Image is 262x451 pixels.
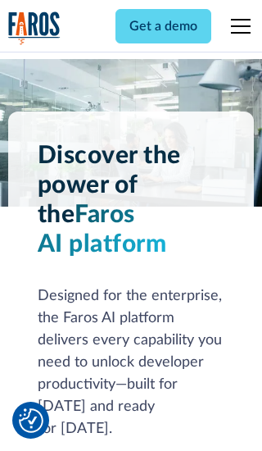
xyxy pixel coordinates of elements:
img: Logo of the analytics and reporting company Faros. [8,11,61,45]
img: Revisit consent button [19,408,43,433]
div: menu [221,7,254,46]
a: Get a demo [115,9,211,43]
span: Faros AI platform [38,203,167,257]
h1: Discover the power of the [38,141,225,259]
a: home [8,11,61,45]
div: Designed for the enterprise, the Faros AI platform delivers every capability you need to unlock d... [38,285,225,440]
button: Cookie Settings [19,408,43,433]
